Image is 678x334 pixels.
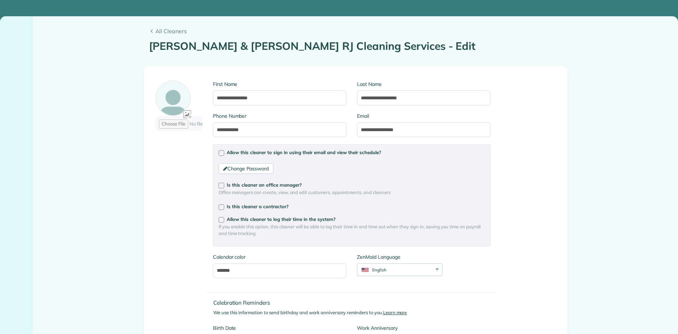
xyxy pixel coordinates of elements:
[219,223,485,237] span: If you enable this option, this cleaner will be able to log their time in and time out when they ...
[227,216,335,222] span: Allow this cleaner to log their time in the system?
[213,324,346,332] label: Birth Date
[155,27,562,35] span: All Cleaners
[357,253,442,260] label: ZenMaid Language
[213,81,346,88] label: First Name
[149,40,562,52] h1: [PERSON_NAME] & [PERSON_NAME] RJ Cleaning Services - Edit
[227,182,302,188] span: Is this cleaner an office manager?
[357,324,490,332] label: Work Anniversary
[219,189,485,196] span: Office managers can create, view, and edit customers, appointments, and cleaners
[213,300,496,306] h4: Celebration Reminders
[357,267,433,273] div: English
[227,150,381,155] span: Allow this cleaner to sign in using their email and view their schedule?
[219,163,273,174] a: Change Password
[227,204,289,209] span: Is this cleaner a contractor?
[213,112,346,119] label: Phone Number
[357,81,490,88] label: Last Name
[213,253,346,260] label: Calendar color
[149,27,562,35] a: All Cleaners
[357,112,490,119] label: Email
[213,309,496,316] p: We use this information to send birthday and work anniversary reminders to you.
[383,310,407,315] a: Learn more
